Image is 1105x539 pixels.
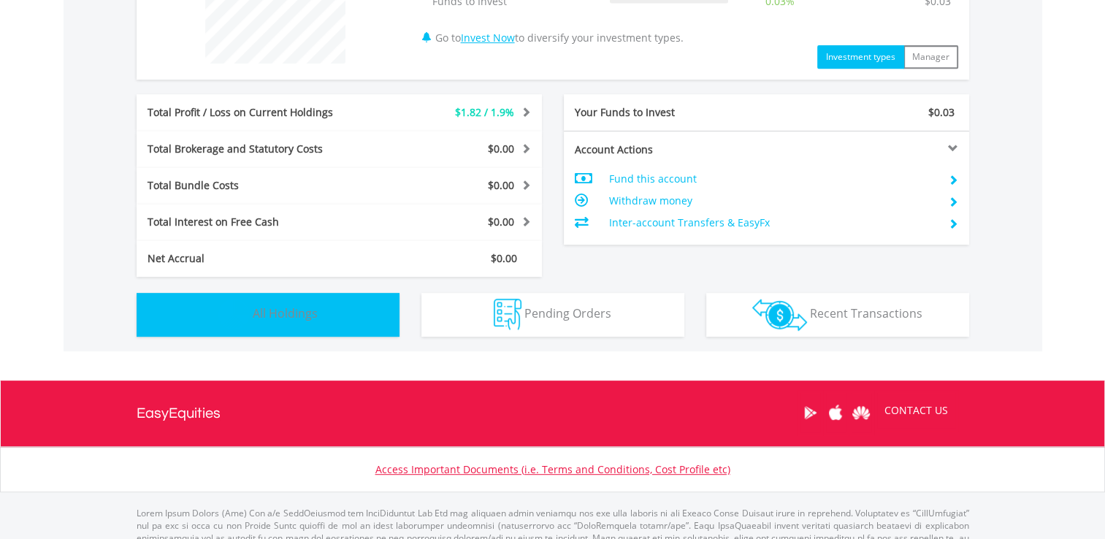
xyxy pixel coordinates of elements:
[810,305,922,321] span: Recent Transactions
[137,142,373,156] div: Total Brokerage and Statutory Costs
[137,105,373,120] div: Total Profit / Loss on Current Holdings
[421,293,684,337] button: Pending Orders
[752,299,807,331] img: transactions-zar-wht.png
[488,215,514,229] span: $0.00
[608,212,936,234] td: Inter-account Transfers & EasyFx
[137,178,373,193] div: Total Bundle Costs
[817,45,904,69] button: Investment types
[928,105,955,119] span: $0.03
[461,31,515,45] a: Invest Now
[564,142,767,157] div: Account Actions
[137,381,221,446] a: EasyEquities
[849,390,874,435] a: Huawei
[706,293,969,337] button: Recent Transactions
[903,45,958,69] button: Manager
[491,251,517,265] span: $0.00
[455,105,514,119] span: $1.82 / 1.9%
[375,462,730,476] a: Access Important Documents (i.e. Terms and Conditions, Cost Profile etc)
[524,305,611,321] span: Pending Orders
[137,293,399,337] button: All Holdings
[488,178,514,192] span: $0.00
[253,305,318,321] span: All Holdings
[218,299,250,330] img: holdings-wht.png
[798,390,823,435] a: Google Play
[137,215,373,229] div: Total Interest on Free Cash
[494,299,521,330] img: pending_instructions-wht.png
[488,142,514,156] span: $0.00
[823,390,849,435] a: Apple
[564,105,767,120] div: Your Funds to Invest
[608,190,936,212] td: Withdraw money
[608,168,936,190] td: Fund this account
[137,251,373,266] div: Net Accrual
[874,390,958,431] a: CONTACT US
